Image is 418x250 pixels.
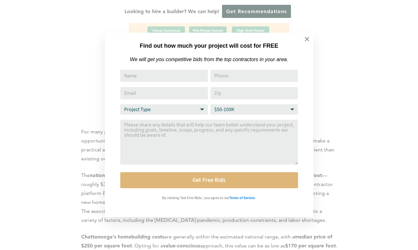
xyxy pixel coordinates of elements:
iframe: Drift Widget Chat Controller [295,204,410,242]
input: Phone [210,70,298,82]
strong: Terms of Service [229,196,255,200]
button: Get Free Bids [120,172,298,188]
select: Budget Range [210,104,298,115]
input: Email Address [120,87,208,99]
em: We will get you competitive bids from the top contractors in your area. [130,57,288,62]
input: Name [120,70,208,82]
strong: Find out how much your project will cost for FREE [140,43,278,49]
button: Close [296,28,318,50]
strong: By clicking 'Get Free Bids,' you agree to our [162,196,229,200]
input: Zip [210,87,298,99]
a: Terms of Service [229,195,255,200]
strong: . [255,196,256,200]
select: Project Type [120,104,208,115]
textarea: Comment or Message [120,120,298,165]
